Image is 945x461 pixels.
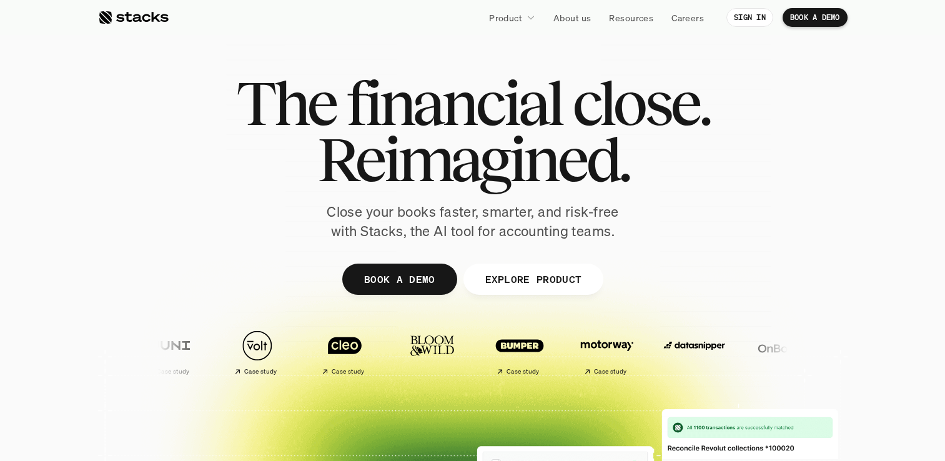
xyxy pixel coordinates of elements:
[546,6,598,29] a: About us
[664,6,711,29] a: Careers
[317,202,629,241] p: Close your books faster, smarter, and risk-free with Stacks, the AI tool for accounting teams.
[304,324,385,380] a: Case study
[331,368,364,375] h2: Case study
[364,270,435,288] p: BOOK A DEMO
[156,368,189,375] h2: Case study
[346,75,562,131] span: financial
[485,270,581,288] p: EXPLORE PRODUCT
[244,368,277,375] h2: Case study
[601,6,661,29] a: Resources
[479,324,560,380] a: Case study
[129,324,210,380] a: Case study
[572,75,710,131] span: close.
[317,131,628,187] span: Reimagined.
[726,8,773,27] a: SIGN IN
[217,324,298,380] a: Case study
[506,368,539,375] h2: Case study
[567,324,648,380] a: Case study
[553,11,591,24] p: About us
[790,13,840,22] p: BOOK A DEMO
[489,11,522,24] p: Product
[734,13,766,22] p: SIGN IN
[609,11,653,24] p: Resources
[463,264,603,295] a: EXPLORE PRODUCT
[783,8,848,27] a: BOOK A DEMO
[593,368,626,375] h2: Case study
[342,264,457,295] a: BOOK A DEMO
[671,11,704,24] p: Careers
[236,75,335,131] span: The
